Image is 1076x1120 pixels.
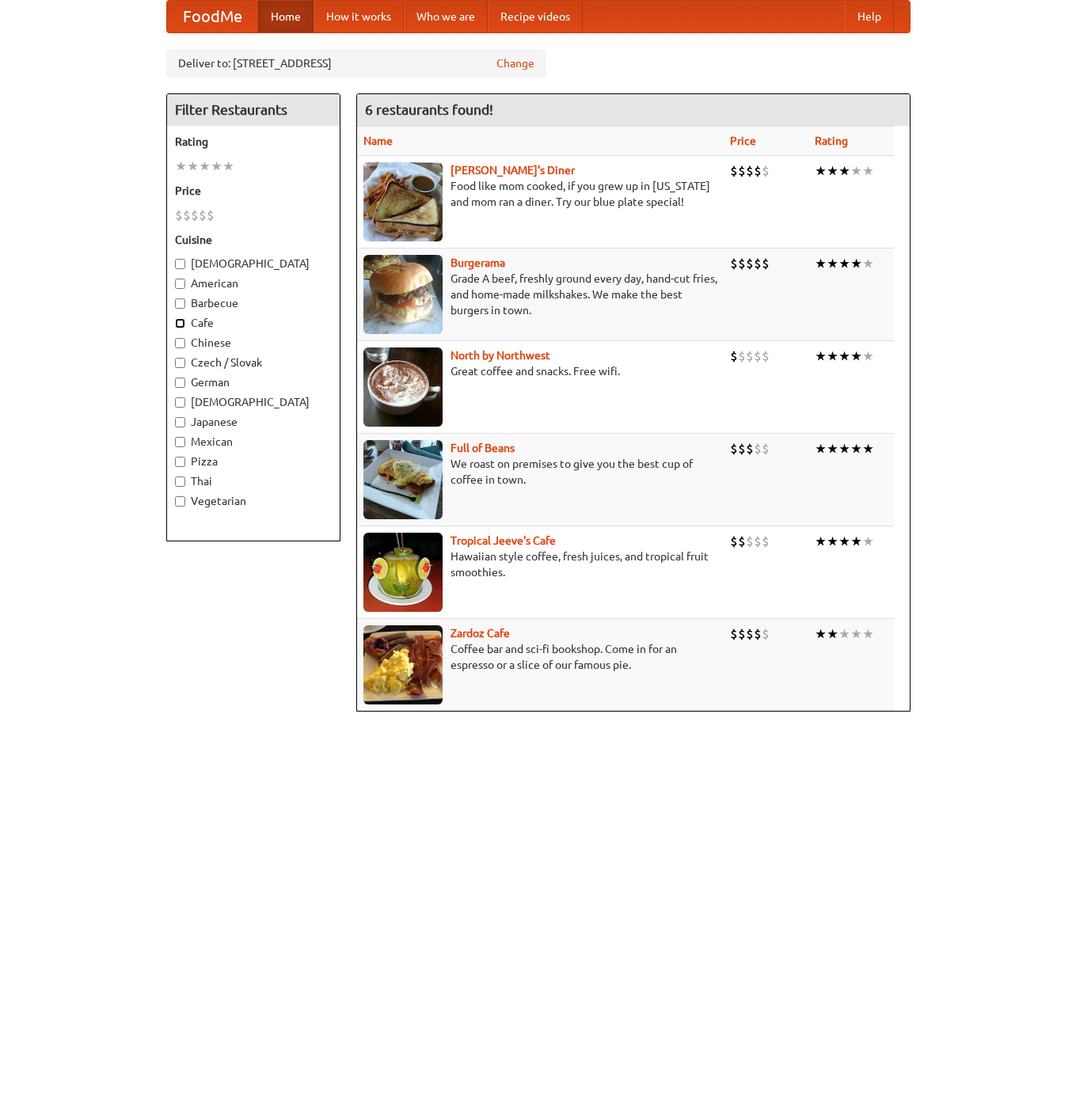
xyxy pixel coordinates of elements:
[850,440,862,457] li: ★
[838,440,850,457] li: ★
[827,625,838,643] li: ★
[175,457,185,467] input: Pizza
[827,533,838,550] li: ★
[815,255,827,272] li: ★
[191,207,199,224] li: $
[363,456,717,488] p: We roast on premises to give you the best cup of coffee in town.
[175,256,332,271] label: [DEMOGRAPHIC_DATA]
[738,162,746,180] li: $
[187,158,199,175] li: ★
[827,255,838,272] li: ★
[754,625,762,643] li: $
[754,440,762,457] li: $
[175,335,332,351] label: Chinese
[730,533,738,550] li: $
[738,625,746,643] li: $
[363,178,717,210] p: Food like mom cooked, if you grew up in [US_STATE] and mom ran a diner. Try our blue plate special!
[175,496,185,507] input: Vegetarian
[488,1,583,32] a: Recipe videos
[175,473,332,489] label: Thai
[175,207,183,224] li: $
[183,207,191,224] li: $
[754,533,762,550] li: $
[746,255,754,272] li: $
[175,378,185,388] input: German
[363,162,443,241] img: sallys.jpg
[451,256,505,269] a: Burgerama
[862,347,874,365] li: ★
[175,476,185,487] input: Thai
[175,295,332,311] label: Barbecue
[746,440,754,457] li: $
[827,440,838,457] li: ★
[762,440,770,457] li: $
[762,347,770,365] li: $
[175,417,185,427] input: Japanese
[175,232,332,248] h5: Cuisine
[363,135,393,147] a: Name
[175,493,332,509] label: Vegetarian
[365,102,493,117] ng-pluralize: 6 restaurants found!
[314,1,404,32] a: How it works
[815,533,827,550] li: ★
[175,275,332,291] label: American
[363,255,443,334] img: burgerama.jpg
[730,255,738,272] li: $
[363,363,717,379] p: Great coffee and snacks. Free wifi.
[451,349,550,362] a: North by Northwest
[175,434,332,450] label: Mexican
[175,454,332,469] label: Pizza
[862,162,874,180] li: ★
[451,534,556,547] a: Tropical Jeeve's Cafe
[746,625,754,643] li: $
[730,347,738,365] li: $
[175,374,332,390] label: German
[175,318,185,328] input: Cafe
[850,625,862,643] li: ★
[815,162,827,180] li: ★
[862,625,874,643] li: ★
[451,442,515,454] b: Full of Beans
[167,1,258,32] a: FoodMe
[845,1,894,32] a: Help
[738,440,746,457] li: $
[838,347,850,365] li: ★
[838,625,850,643] li: ★
[862,255,874,272] li: ★
[754,347,762,365] li: $
[451,164,575,177] a: [PERSON_NAME]'s Diner
[167,94,340,126] h4: Filter Restaurants
[838,162,850,180] li: ★
[363,347,443,427] img: north.jpg
[754,255,762,272] li: $
[815,440,827,457] li: ★
[175,437,185,447] input: Mexican
[730,162,738,180] li: $
[175,394,332,410] label: [DEMOGRAPHIC_DATA]
[222,158,234,175] li: ★
[738,533,746,550] li: $
[838,255,850,272] li: ★
[175,338,185,348] input: Chinese
[175,134,332,150] h5: Rating
[258,1,314,32] a: Home
[815,625,827,643] li: ★
[754,162,762,180] li: $
[862,533,874,550] li: ★
[862,440,874,457] li: ★
[762,255,770,272] li: $
[762,625,770,643] li: $
[746,533,754,550] li: $
[166,49,546,78] div: Deliver to: [STREET_ADDRESS]
[175,315,332,331] label: Cafe
[175,183,332,199] h5: Price
[363,549,717,580] p: Hawaiian style coffee, fresh juices, and tropical fruit smoothies.
[207,207,215,224] li: $
[730,135,756,147] a: Price
[762,162,770,180] li: $
[827,347,838,365] li: ★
